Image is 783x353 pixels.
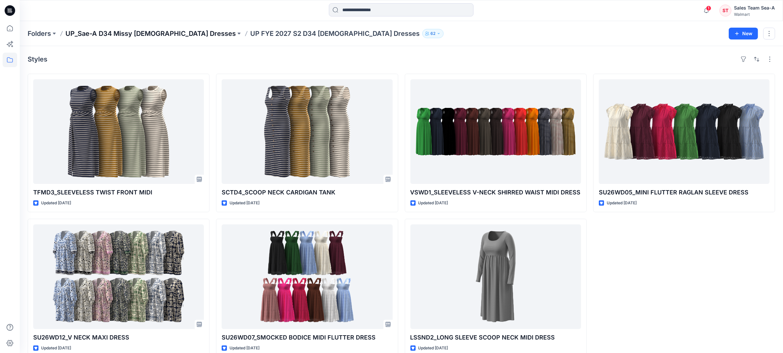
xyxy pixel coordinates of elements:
[222,224,392,329] a: SU26WD07_SMOCKED BODICE MIDI FLUTTER DRESS
[33,188,204,197] p: TFMD3_SLEEVELESS TWIST FRONT MIDI
[28,55,47,63] h4: Styles
[418,200,448,207] p: Updated [DATE]
[607,200,637,207] p: Updated [DATE]
[33,224,204,329] a: SU26WD12_V NECK MAXI DRESS
[410,188,581,197] p: VSWD1_SLEEVELESS V-NECK SHIRRED WAIST MIDI DRESS
[410,79,581,184] a: VSWD1_SLEEVELESS V-NECK SHIRRED WAIST MIDI DRESS
[410,224,581,329] a: LSSND2_LONG SLEEVE SCOOP NECK MIDI DRESS
[729,28,758,39] button: New
[33,79,204,184] a: TFMD3_SLEEVELESS TWIST FRONT MIDI
[41,200,71,207] p: Updated [DATE]
[430,30,435,37] p: 62
[410,333,581,342] p: LSSND2_LONG SLEEVE SCOOP NECK MIDI DRESS
[222,333,392,342] p: SU26WD07_SMOCKED BODICE MIDI FLUTTER DRESS
[418,345,448,352] p: Updated [DATE]
[28,29,51,38] a: Folders
[599,79,770,184] a: SU26WD05_MINI FLUTTER RAGLAN SLEEVE DRESS
[706,6,711,11] span: 1
[33,333,204,342] p: SU26WD12_V NECK MAXI DRESS
[41,345,71,352] p: Updated [DATE]
[422,29,444,38] button: 62
[222,79,392,184] a: SCTD4_SCOOP NECK CARDIGAN TANK
[230,345,259,352] p: Updated [DATE]
[734,4,775,12] div: Sales Team Sea-A
[599,188,770,197] p: SU26WD05_MINI FLUTTER RAGLAN SLEEVE DRESS
[720,5,731,16] div: ST
[230,200,259,207] p: Updated [DATE]
[250,29,420,38] p: UP FYE 2027 S2 D34 [DEMOGRAPHIC_DATA] Dresses
[65,29,236,38] a: UP_Sae-A D34 Missy [DEMOGRAPHIC_DATA] Dresses
[734,12,775,17] div: Walmart
[222,188,392,197] p: SCTD4_SCOOP NECK CARDIGAN TANK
